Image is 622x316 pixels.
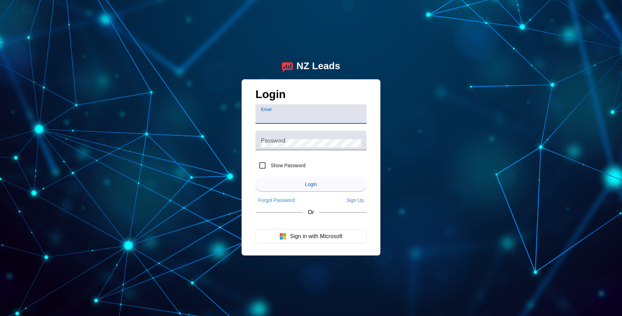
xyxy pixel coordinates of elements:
[255,177,367,191] button: Login
[305,181,317,187] span: Login
[282,60,293,72] img: logo
[269,162,305,169] label: Show Password
[255,88,367,104] h1: Login
[258,197,295,203] span: Forgot Password
[296,60,340,72] div: NZ Leads
[346,197,364,203] span: Sign Up
[261,137,285,143] mat-label: Password
[261,107,271,112] mat-label: Email
[308,209,314,216] span: Or
[279,233,286,240] img: Microsoft logo
[282,60,340,72] a: logoNZ Leads
[255,229,367,243] button: Sign in with Microsoft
